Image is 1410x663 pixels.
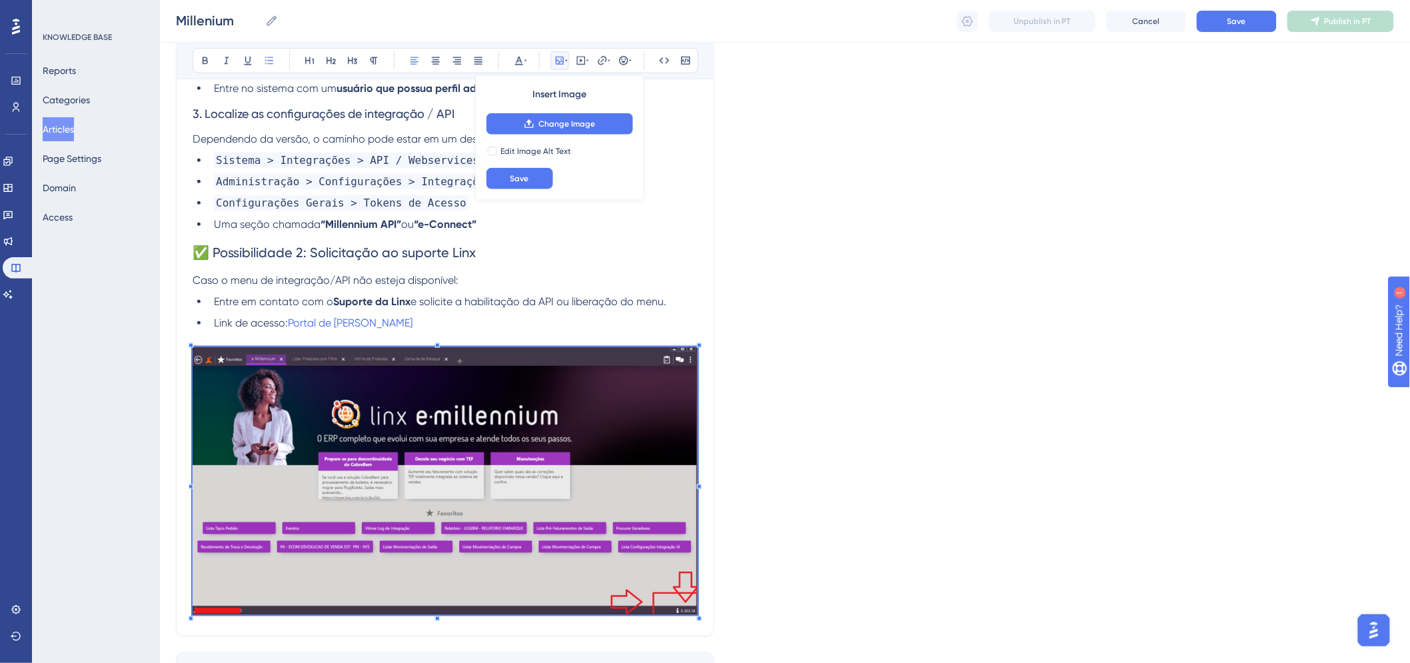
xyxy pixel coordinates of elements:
span: Edit Image Alt Text [501,146,572,157]
span: Publish in PT [1325,16,1371,27]
span: Entre no sistema com um [214,82,337,95]
span: Save [510,173,529,184]
span: Need Help? [31,3,83,19]
strong: usuário que possua perfil administrativo [337,82,536,95]
span: Entre em contato com o [214,295,333,308]
span: Administração > Configurações > Integrações [214,174,494,189]
span: Sistema > Integrações > API / Webservices [214,153,481,168]
button: Categories [43,88,90,112]
span: e solicite a habilitação da API ou liberação do menu. [410,295,666,308]
button: Unpublish in PT [989,11,1095,32]
span: Dependendo da versão, o caminho pode estar em um destes menus: [193,133,529,145]
strong: “Millennium API” [321,218,401,231]
button: Page Settings [43,147,101,171]
strong: Suporte da Linx [333,295,410,308]
span: Uma seção chamada [214,218,321,231]
button: Publish in PT [1287,11,1394,32]
div: 1 [92,7,96,17]
button: Cancel [1106,11,1186,32]
span: Cancel [1133,16,1160,27]
span: Save [1227,16,1246,27]
div: KNOWLEDGE BASE [43,32,112,43]
button: Change Image [486,113,633,135]
button: Save [486,168,553,189]
span: Unpublish in PT [1014,16,1071,27]
button: Articles [43,117,74,141]
a: Portal de [PERSON_NAME] [288,317,412,329]
input: Article Name [176,11,260,30]
span: ou [401,218,414,231]
span: Insert Image [532,87,586,103]
span: 3. Localize as configurações de integração / API [193,107,454,121]
button: Domain [43,176,76,200]
span: ✅ Possibilidade 2: Solicitação ao suporte Linx [193,245,476,261]
span: Change Image [538,119,595,129]
button: Access [43,205,73,229]
iframe: UserGuiding AI Assistant Launcher [1354,610,1394,650]
strong: “e-Connect” [414,218,476,231]
span: Link de acesso: [214,317,288,329]
span: Caso o menu de integração/API não esteja disponível: [193,274,458,287]
button: Reports [43,59,76,83]
button: Save [1197,11,1277,32]
span: Configurações Gerais > Tokens de Acesso [214,195,468,211]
